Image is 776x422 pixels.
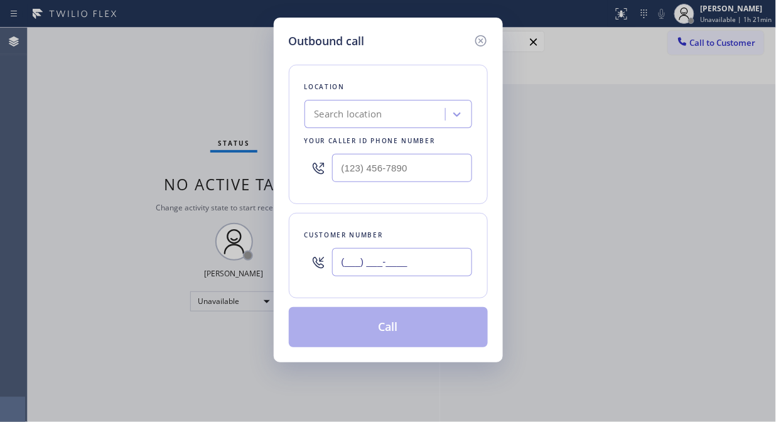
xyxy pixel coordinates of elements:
button: Call [289,307,488,347]
input: (123) 456-7890 [332,154,472,182]
div: Customer number [304,229,472,242]
div: Location [304,80,472,94]
div: Your caller id phone number [304,134,472,148]
input: (123) 456-7890 [332,248,472,276]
